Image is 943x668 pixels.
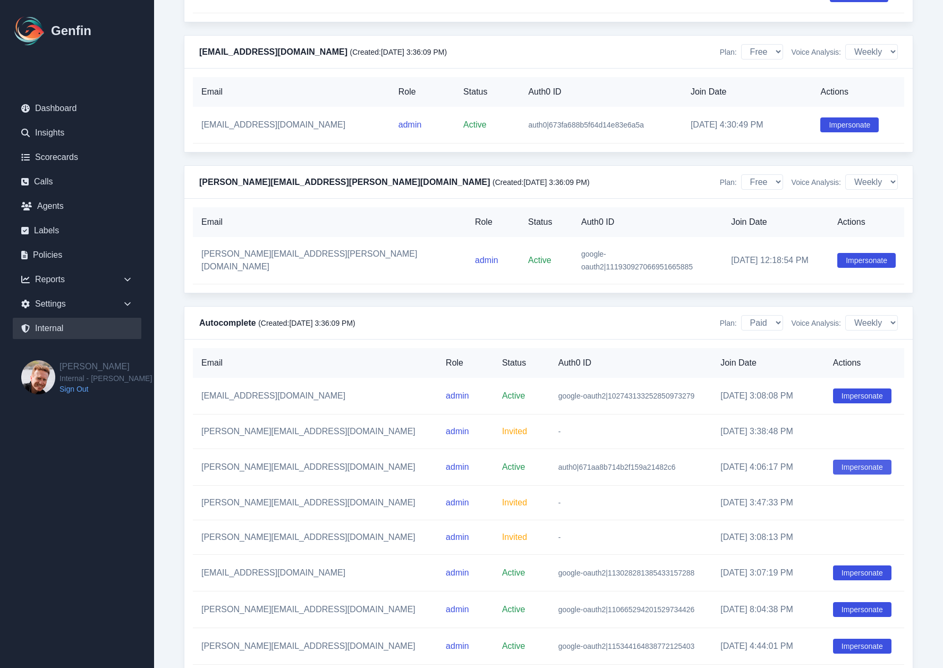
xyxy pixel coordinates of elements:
[833,602,891,617] button: Impersonate
[837,253,896,268] button: Impersonate
[193,378,437,415] td: [EMAIL_ADDRESS][DOMAIN_NAME]
[199,317,355,329] h4: Autocomplete
[446,605,469,614] span: admin
[502,568,525,577] span: Active
[502,498,527,507] span: Invited
[60,384,152,394] a: Sign Out
[193,628,437,665] td: [PERSON_NAME][EMAIL_ADDRESS][DOMAIN_NAME]
[193,237,466,284] td: [PERSON_NAME][EMAIL_ADDRESS][PERSON_NAME][DOMAIN_NAME]
[833,565,891,580] button: Impersonate
[13,171,141,192] a: Calls
[720,177,737,188] span: Plan:
[193,486,437,520] td: [PERSON_NAME][EMAIL_ADDRESS][DOMAIN_NAME]
[60,360,152,373] h2: [PERSON_NAME]
[792,318,841,328] span: Voice Analysis:
[825,348,904,378] th: Actions
[437,348,494,378] th: Role
[446,498,469,507] span: admin
[712,486,825,520] td: [DATE] 3:47:33 PM
[558,533,561,542] span: -
[463,120,487,129] span: Active
[446,462,469,471] span: admin
[712,449,825,486] td: [DATE] 4:06:17 PM
[720,47,737,57] span: Plan:
[13,122,141,143] a: Insights
[13,220,141,241] a: Labels
[21,360,55,394] img: Brian Dunagan
[475,256,498,265] span: admin
[455,77,520,107] th: Status
[446,391,469,400] span: admin
[723,237,829,284] td: [DATE] 12:18:54 PM
[13,269,141,290] div: Reports
[558,427,561,436] span: -
[502,427,527,436] span: Invited
[792,47,841,57] span: Voice Analysis:
[792,177,841,188] span: Voice Analysis:
[502,641,525,650] span: Active
[60,373,152,384] span: Internal - [PERSON_NAME]
[13,98,141,119] a: Dashboard
[682,107,812,143] td: [DATE] 4:30:49 PM
[193,415,437,449] td: [PERSON_NAME][EMAIL_ADDRESS][DOMAIN_NAME]
[502,462,525,471] span: Active
[573,207,723,237] th: Auth0 ID
[502,605,525,614] span: Active
[13,14,47,48] img: Logo
[13,318,141,339] a: Internal
[829,207,904,237] th: Actions
[390,77,455,107] th: Role
[682,77,812,107] th: Join Date
[712,520,825,555] td: [DATE] 3:08:13 PM
[494,348,550,378] th: Status
[528,256,551,265] span: Active
[193,591,437,628] td: [PERSON_NAME][EMAIL_ADDRESS][DOMAIN_NAME]
[446,568,469,577] span: admin
[446,427,469,436] span: admin
[466,207,520,237] th: Role
[13,293,141,315] div: Settings
[833,639,891,654] button: Impersonate
[446,532,469,542] span: admin
[712,348,825,378] th: Join Date
[712,378,825,415] td: [DATE] 3:08:08 PM
[492,178,590,187] span: (Created: [DATE] 3:36:09 PM )
[13,147,141,168] a: Scorecards
[520,77,682,107] th: Auth0 ID
[558,498,561,507] span: -
[558,392,695,400] span: google-oauth2|102743133252850973279
[712,591,825,628] td: [DATE] 8:04:38 PM
[193,348,437,378] th: Email
[833,388,891,403] button: Impersonate
[581,250,693,271] span: google-oauth2|111930927066951665885
[51,22,91,39] h1: Genfin
[193,107,390,143] td: [EMAIL_ADDRESS][DOMAIN_NAME]
[502,532,527,542] span: Invited
[812,77,904,107] th: Actions
[13,196,141,217] a: Agents
[723,207,829,237] th: Join Date
[820,117,879,132] button: Impersonate
[528,121,644,129] span: auth0|673fa688b5f64d14e83e6a5a
[258,319,355,327] span: (Created: [DATE] 3:36:09 PM )
[350,48,447,56] span: (Created: [DATE] 3:36:09 PM )
[502,391,525,400] span: Active
[558,463,676,471] span: auth0|671aa8b714b2f159a21482c6
[720,318,737,328] span: Plan:
[193,77,390,107] th: Email
[712,415,825,449] td: [DATE] 3:38:48 PM
[712,555,825,591] td: [DATE] 3:07:19 PM
[446,641,469,650] span: admin
[199,46,447,58] h4: [EMAIL_ADDRESS][DOMAIN_NAME]
[833,460,891,475] button: Impersonate
[550,348,712,378] th: Auth0 ID
[558,605,695,614] span: google-oauth2|110665294201529734426
[193,207,466,237] th: Email
[199,176,590,189] h4: [PERSON_NAME][EMAIL_ADDRESS][PERSON_NAME][DOMAIN_NAME]
[193,520,437,555] td: [PERSON_NAME][EMAIL_ADDRESS][DOMAIN_NAME]
[193,449,437,486] td: [PERSON_NAME][EMAIL_ADDRESS][DOMAIN_NAME]
[520,207,573,237] th: Status
[558,569,695,577] span: google-oauth2|113028281385433157288
[712,628,825,665] td: [DATE] 4:44:01 PM
[398,120,422,129] span: admin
